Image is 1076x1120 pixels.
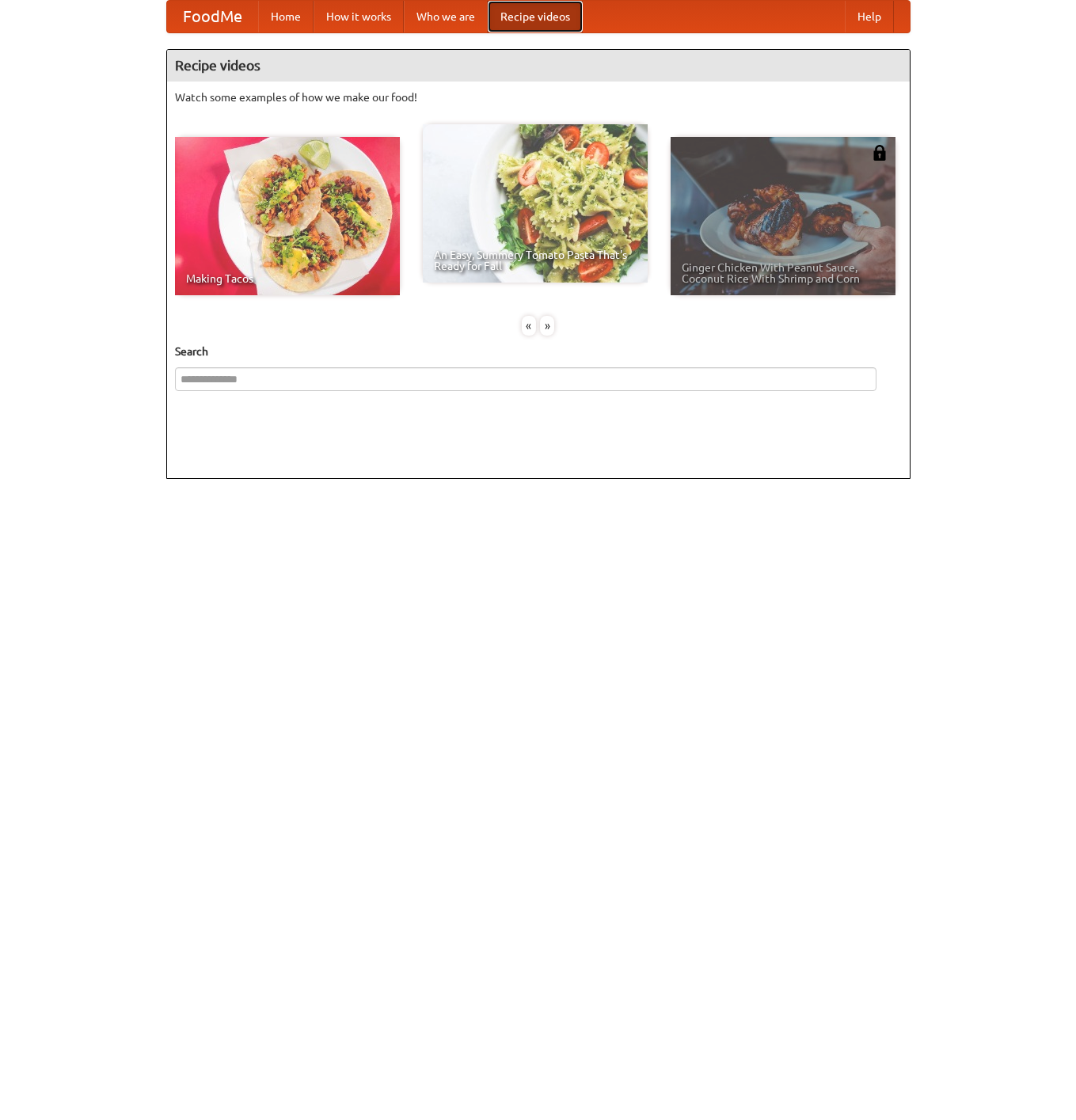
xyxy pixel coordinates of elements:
a: An Easy, Summery Tomato Pasta That's Ready for Fall [423,124,648,283]
div: » [540,316,554,336]
span: An Easy, Summery Tomato Pasta That's Ready for Fall [434,249,637,271]
a: Help [845,1,894,32]
a: Recipe videos [488,1,583,32]
h4: Recipe videos [167,50,910,82]
a: FoodMe [167,1,258,32]
a: Home [258,1,314,32]
h5: Search [175,344,902,359]
a: How it works [314,1,404,32]
span: Making Tacos [186,273,389,284]
img: 483408.png [872,145,888,161]
div: « [522,316,536,336]
a: Making Tacos [175,137,400,295]
a: Who we are [404,1,488,32]
p: Watch some examples of how we make our food! [175,89,902,105]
